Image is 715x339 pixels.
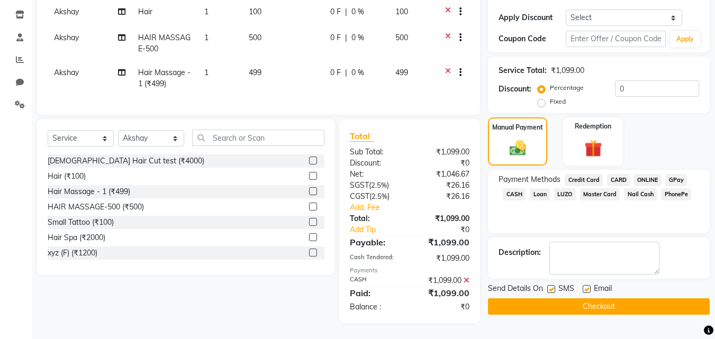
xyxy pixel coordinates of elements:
[661,188,691,200] span: PhonePe
[342,253,410,264] div: Cash Tendered:
[138,7,152,16] span: Hair
[192,130,324,146] input: Search or Scan
[579,138,608,159] img: _gift.svg
[345,67,347,78] span: |
[350,266,469,275] div: Payments
[342,191,410,202] div: ( )
[499,174,560,185] span: Payment Methods
[395,33,408,42] span: 500
[492,123,543,132] label: Manual Payment
[410,275,477,286] div: ₹1,099.00
[204,33,209,42] span: 1
[342,146,410,158] div: Sub Total:
[138,33,191,53] span: HAIR MASSAGE-500
[371,181,387,189] span: 2.5%
[54,7,79,16] span: Akshay
[395,68,408,77] span: 499
[48,186,130,197] div: Hair Massage - 1 (₹499)
[342,213,410,224] div: Total:
[504,139,531,158] img: _cash.svg
[634,174,662,186] span: ONLINE
[350,131,374,142] span: Total
[351,32,364,43] span: 0 %
[54,68,79,77] span: Akshay
[342,224,421,235] a: Add Tip
[48,217,114,228] div: Small Tattoo (₹100)
[488,298,710,315] button: Checkout
[670,31,700,47] button: Apply
[410,158,477,169] div: ₹0
[499,12,565,23] div: Apply Discount
[48,232,105,243] div: Hair Spa (₹2000)
[342,275,410,286] div: CASH
[330,32,341,43] span: 0 F
[138,68,191,88] span: Hair Massage - 1 (₹499)
[342,236,410,249] div: Payable:
[249,7,261,16] span: 100
[503,188,526,200] span: CASH
[607,174,630,186] span: CARD
[410,253,477,264] div: ₹1,099.00
[550,83,584,93] label: Percentage
[499,247,541,258] div: Description:
[372,192,387,200] span: 2.5%
[488,283,543,296] span: Send Details On
[566,31,666,47] input: Enter Offer / Coupon Code
[594,283,612,296] span: Email
[342,301,410,313] div: Balance :
[345,6,347,17] span: |
[410,169,477,180] div: ₹1,046.67
[410,213,477,224] div: ₹1,099.00
[624,188,657,200] span: Nail Cash
[410,301,477,313] div: ₹0
[350,180,369,190] span: SGST
[48,248,97,259] div: xyz (F) (₹1200)
[499,84,531,95] div: Discount:
[410,146,477,158] div: ₹1,099.00
[204,68,209,77] span: 1
[249,68,261,77] span: 499
[565,174,603,186] span: Credit Card
[204,7,209,16] span: 1
[351,6,364,17] span: 0 %
[345,32,347,43] span: |
[48,171,86,182] div: Hair (₹100)
[530,188,550,200] span: Loan
[551,65,584,76] div: ₹1,099.00
[499,65,547,76] div: Service Total:
[410,236,477,249] div: ₹1,099.00
[666,174,687,186] span: GPay
[575,122,611,131] label: Redemption
[580,188,620,200] span: Master Card
[410,180,477,191] div: ₹26.16
[499,33,565,44] div: Coupon Code
[54,33,79,42] span: Akshay
[395,7,408,16] span: 100
[342,287,410,299] div: Paid:
[421,224,478,235] div: ₹0
[410,191,477,202] div: ₹26.16
[330,67,341,78] span: 0 F
[558,283,574,296] span: SMS
[342,169,410,180] div: Net:
[249,33,261,42] span: 500
[48,155,204,167] div: [DEMOGRAPHIC_DATA] Hair Cut test (₹4000)
[342,180,410,191] div: ( )
[48,201,144,213] div: HAIR MASSAGE-500 (₹500)
[330,6,341,17] span: 0 F
[342,158,410,169] div: Discount:
[554,188,576,200] span: LUZO
[350,191,369,201] span: CGST
[351,67,364,78] span: 0 %
[342,202,477,213] a: Add. Fee
[410,287,477,299] div: ₹1,099.00
[550,97,566,106] label: Fixed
